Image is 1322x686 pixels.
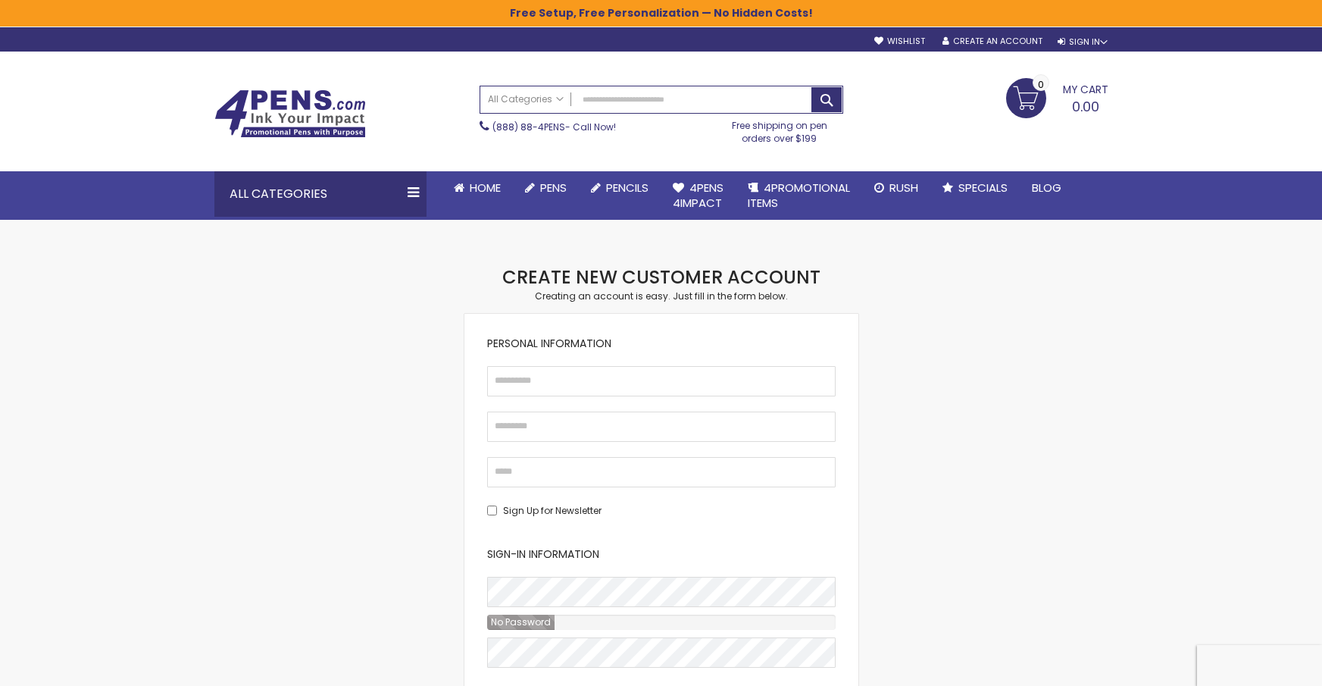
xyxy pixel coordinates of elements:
[487,547,599,562] span: Sign-in Information
[942,36,1042,47] a: Create an Account
[502,265,820,290] strong: Create New Customer Account
[214,171,427,217] div: All Categories
[470,180,501,196] span: Home
[540,180,567,196] span: Pens
[487,616,555,628] span: No Password
[673,180,724,211] span: 4Pens 4impact
[661,171,736,221] a: 4Pens4impact
[1020,171,1074,205] a: Blog
[488,93,564,105] span: All Categories
[513,171,579,205] a: Pens
[492,121,565,133] a: (888) 88-4PENS
[1197,645,1322,686] iframe: Google Customer Reviews
[1038,77,1044,92] span: 0
[579,171,661,205] a: Pencils
[464,290,858,302] div: Creating an account is easy. Just fill in the form below.
[606,180,648,196] span: Pencils
[930,171,1020,205] a: Specials
[503,504,602,517] span: Sign Up for Newsletter
[1058,36,1108,48] div: Sign In
[736,171,862,221] a: 4PROMOTIONALITEMS
[958,180,1008,196] span: Specials
[1006,78,1108,116] a: 0.00 0
[874,36,925,47] a: Wishlist
[487,615,555,630] div: Password Strength:
[748,180,850,211] span: 4PROMOTIONAL ITEMS
[480,86,571,111] a: All Categories
[492,121,616,133] span: - Call Now!
[1072,97,1099,116] span: 0.00
[487,336,611,351] span: Personal Information
[716,114,843,144] div: Free shipping on pen orders over $199
[214,89,366,138] img: 4Pens Custom Pens and Promotional Products
[442,171,513,205] a: Home
[862,171,930,205] a: Rush
[1032,180,1061,196] span: Blog
[889,180,918,196] span: Rush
